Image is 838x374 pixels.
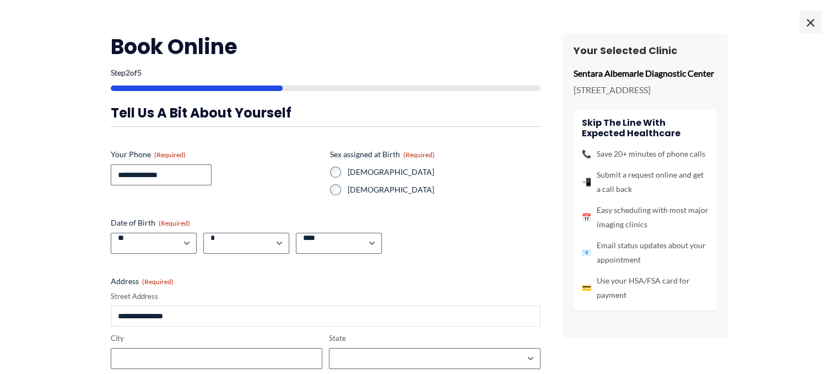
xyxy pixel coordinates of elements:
label: Street Address [111,291,540,302]
span: (Required) [154,151,186,159]
h3: Your Selected Clinic [574,44,717,57]
legend: Sex assigned at Birth [330,149,435,160]
legend: Date of Birth [111,217,190,228]
span: 💳 [582,281,591,295]
span: 📲 [582,175,591,189]
label: [DEMOGRAPHIC_DATA] [348,167,540,178]
li: Email status updates about your appointment [582,238,709,267]
label: Your Phone [111,149,321,160]
span: × [799,11,821,33]
label: City [111,333,322,344]
span: (Required) [159,219,190,227]
span: 📅 [582,210,591,225]
legend: Address [111,276,174,287]
h2: Book Online [111,33,540,60]
p: [STREET_ADDRESS] [574,82,717,98]
span: (Required) [403,151,435,159]
p: Sentara Albemarle Diagnostic Center [574,65,717,82]
label: [DEMOGRAPHIC_DATA] [348,184,540,195]
li: Submit a request online and get a call back [582,168,709,196]
li: Use your HSA/FSA card for payment [582,274,709,302]
span: 2 [126,68,130,77]
p: Step of [111,69,540,77]
span: 5 [137,68,142,77]
span: 📞 [582,147,591,161]
h3: Tell us a bit about yourself [111,104,540,121]
li: Easy scheduling with most major imaging clinics [582,203,709,232]
span: 📧 [582,245,591,260]
label: State [329,333,540,344]
span: (Required) [142,277,174,286]
li: Save 20+ minutes of phone calls [582,147,709,161]
h4: Skip the line with Expected Healthcare [582,117,709,138]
